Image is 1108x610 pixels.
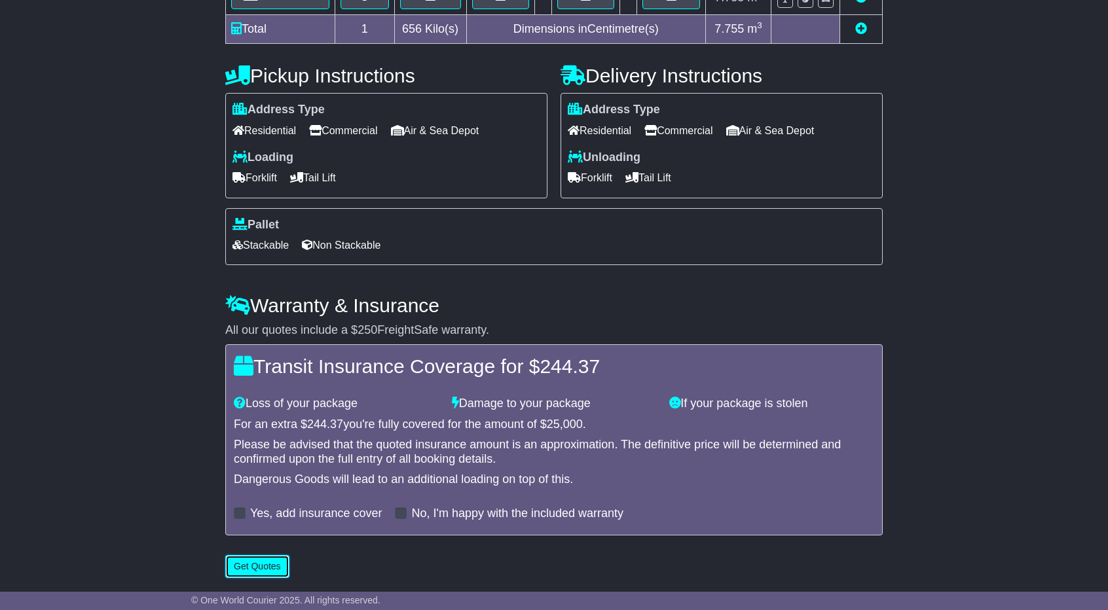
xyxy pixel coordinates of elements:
div: Please be advised that the quoted insurance amount is an approximation. The definitive price will... [234,438,874,466]
span: Commercial [309,120,377,141]
label: Yes, add insurance cover [250,507,382,521]
span: 250 [358,323,377,336]
div: Loss of your package [227,397,445,411]
td: Dimensions in Centimetre(s) [466,15,705,44]
span: Air & Sea Depot [391,120,479,141]
span: Non Stackable [302,235,380,255]
span: Stackable [232,235,289,255]
span: Tail Lift [290,168,336,188]
span: Residential [568,120,631,141]
span: 656 [402,22,422,35]
label: Address Type [232,103,325,117]
span: 25,000 [547,418,583,431]
label: Unloading [568,151,640,165]
span: 244.37 [307,418,343,431]
span: m [747,22,762,35]
span: Tail Lift [625,168,671,188]
label: Pallet [232,218,279,232]
h4: Delivery Instructions [561,65,883,86]
span: Residential [232,120,296,141]
span: 244.37 [540,355,600,377]
span: 7.755 [714,22,744,35]
span: Forklift [232,168,277,188]
div: Damage to your package [445,397,663,411]
h4: Pickup Instructions [225,65,547,86]
div: If your package is stolen [663,397,881,411]
span: Forklift [568,168,612,188]
span: Air & Sea Depot [726,120,815,141]
span: © One World Courier 2025. All rights reserved. [191,595,380,605]
button: Get Quotes [225,555,289,578]
label: No, I'm happy with the included warranty [411,507,623,521]
h4: Transit Insurance Coverage for $ [234,355,874,377]
label: Address Type [568,103,660,117]
div: All our quotes include a $ FreightSafe warranty. [225,323,883,338]
td: 1 [335,15,395,44]
a: Add new item [855,22,867,35]
h4: Warranty & Insurance [225,295,883,316]
td: Total [226,15,335,44]
td: Kilo(s) [394,15,466,44]
div: Dangerous Goods will lead to an additional loading on top of this. [234,473,874,487]
label: Loading [232,151,293,165]
div: For an extra $ you're fully covered for the amount of $ . [234,418,874,432]
sup: 3 [757,20,762,30]
span: Commercial [644,120,712,141]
